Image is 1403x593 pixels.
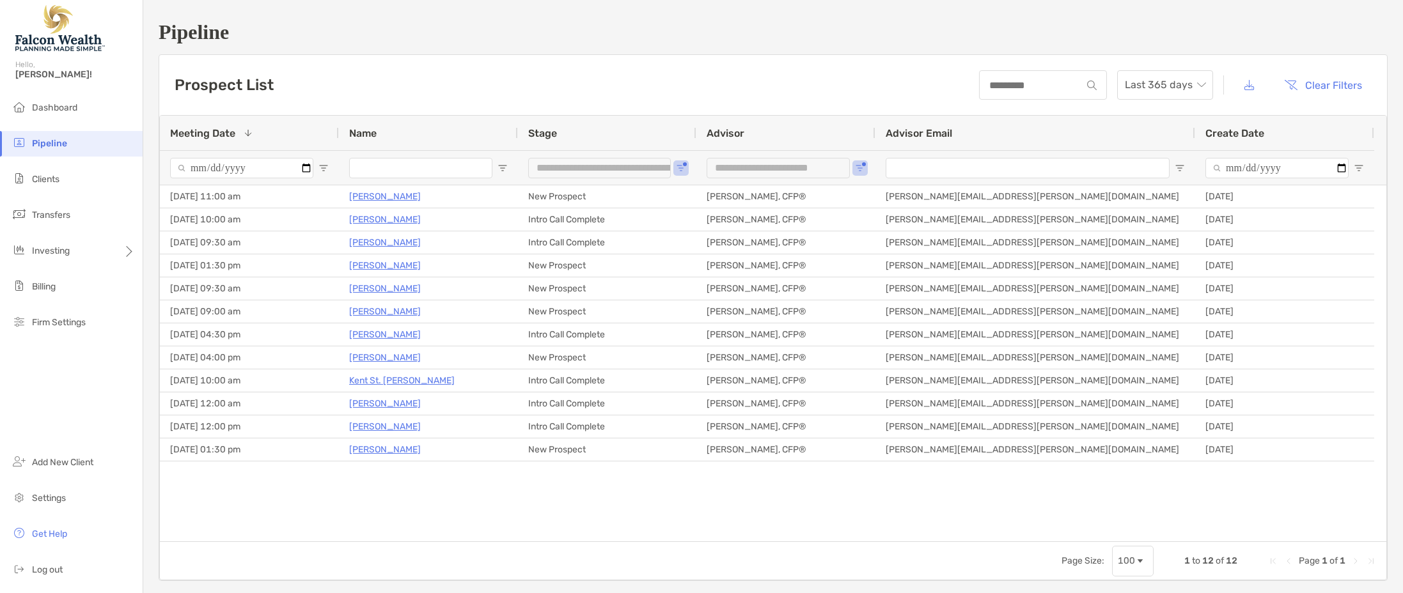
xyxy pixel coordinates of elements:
div: [PERSON_NAME], CFP® [696,392,875,415]
div: [PERSON_NAME][EMAIL_ADDRESS][PERSON_NAME][DOMAIN_NAME] [875,346,1195,369]
div: New Prospect [518,438,696,461]
div: [DATE] 12:00 pm [160,415,339,438]
div: [PERSON_NAME][EMAIL_ADDRESS][PERSON_NAME][DOMAIN_NAME] [875,392,1195,415]
a: [PERSON_NAME] [349,189,421,204]
span: Stage [528,127,557,139]
div: [PERSON_NAME], CFP® [696,415,875,438]
div: New Prospect [518,277,696,300]
div: [DATE] [1195,277,1374,300]
div: [PERSON_NAME][EMAIL_ADDRESS][PERSON_NAME][DOMAIN_NAME] [875,277,1195,300]
div: [DATE] 10:00 am [160,208,339,231]
div: [PERSON_NAME], CFP® [696,208,875,231]
div: Intro Call Complete [518,392,696,415]
div: [DATE] [1195,254,1374,277]
div: [PERSON_NAME], CFP® [696,369,875,392]
div: Page Size [1112,546,1154,576]
div: [DATE] 09:30 am [160,277,339,300]
input: Create Date Filter Input [1205,158,1349,178]
h3: Prospect List [175,76,274,94]
div: Intro Call Complete [518,323,696,346]
div: [DATE] [1195,415,1374,438]
button: Clear Filters [1274,71,1372,99]
input: Advisor Email Filter Input [886,158,1170,178]
div: [PERSON_NAME][EMAIL_ADDRESS][PERSON_NAME][DOMAIN_NAME] [875,415,1195,438]
span: Advisor [707,127,744,139]
a: [PERSON_NAME] [349,350,421,366]
div: [PERSON_NAME][EMAIL_ADDRESS][PERSON_NAME][DOMAIN_NAME] [875,300,1195,323]
a: [PERSON_NAME] [349,304,421,320]
span: 1 [1322,555,1328,566]
div: 100 [1118,555,1135,566]
div: [DATE] 12:00 am [160,392,339,415]
div: [PERSON_NAME], CFP® [696,346,875,369]
div: [DATE] 10:00 am [160,369,339,392]
div: [DATE] [1195,185,1374,208]
div: [PERSON_NAME], CFP® [696,185,875,208]
div: [DATE] 04:00 pm [160,346,339,369]
button: Open Filter Menu [318,163,329,173]
img: Falcon Wealth Planning Logo [15,5,105,51]
div: New Prospect [518,346,696,369]
div: New Prospect [518,185,696,208]
div: Next Page [1351,556,1361,566]
div: Intro Call Complete [518,208,696,231]
div: [DATE] 01:30 pm [160,254,339,277]
div: New Prospect [518,300,696,323]
span: of [1216,555,1224,566]
span: Log out [32,564,63,575]
span: Transfers [32,210,70,220]
div: Intro Call Complete [518,415,696,438]
img: input icon [1087,81,1097,90]
div: [DATE] 09:30 am [160,231,339,254]
div: [DATE] [1195,300,1374,323]
button: Open Filter Menu [1175,163,1185,173]
img: add_new_client icon [12,454,27,469]
img: dashboard icon [12,99,27,114]
a: [PERSON_NAME] [349,212,421,227]
a: [PERSON_NAME] [349,419,421,435]
p: [PERSON_NAME] [349,258,421,273]
span: Advisor Email [886,127,952,139]
p: [PERSON_NAME] [349,396,421,412]
div: [PERSON_NAME], CFP® [696,231,875,254]
div: [PERSON_NAME], CFP® [696,277,875,300]
div: [DATE] 11:00 am [160,185,339,208]
div: Previous Page [1283,556,1294,566]
span: Firm Settings [32,317,86,328]
img: logout icon [12,561,27,576]
div: [DATE] 04:30 pm [160,323,339,346]
div: [DATE] 01:30 pm [160,438,339,461]
p: [PERSON_NAME] [349,327,421,343]
img: billing icon [12,278,27,293]
span: Meeting Date [170,127,235,139]
div: [DATE] [1195,323,1374,346]
div: [PERSON_NAME][EMAIL_ADDRESS][PERSON_NAME][DOMAIN_NAME] [875,369,1195,392]
div: [PERSON_NAME], CFP® [696,254,875,277]
a: [PERSON_NAME] [349,235,421,250]
div: Page Size: [1062,555,1104,566]
div: [PERSON_NAME], CFP® [696,300,875,323]
span: Clients [32,174,59,185]
h1: Pipeline [159,20,1388,44]
div: Intro Call Complete [518,231,696,254]
input: Meeting Date Filter Input [170,158,313,178]
img: investing icon [12,242,27,258]
div: [DATE] [1195,392,1374,415]
div: [PERSON_NAME][EMAIL_ADDRESS][PERSON_NAME][DOMAIN_NAME] [875,323,1195,346]
button: Open Filter Menu [1354,163,1364,173]
span: Pipeline [32,138,67,149]
span: Billing [32,281,56,292]
span: Dashboard [32,102,77,113]
div: [DATE] [1195,346,1374,369]
span: 1 [1184,555,1190,566]
img: firm-settings icon [12,314,27,329]
img: settings icon [12,489,27,505]
a: [PERSON_NAME] [349,442,421,458]
span: Create Date [1205,127,1264,139]
span: Page [1299,555,1320,566]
